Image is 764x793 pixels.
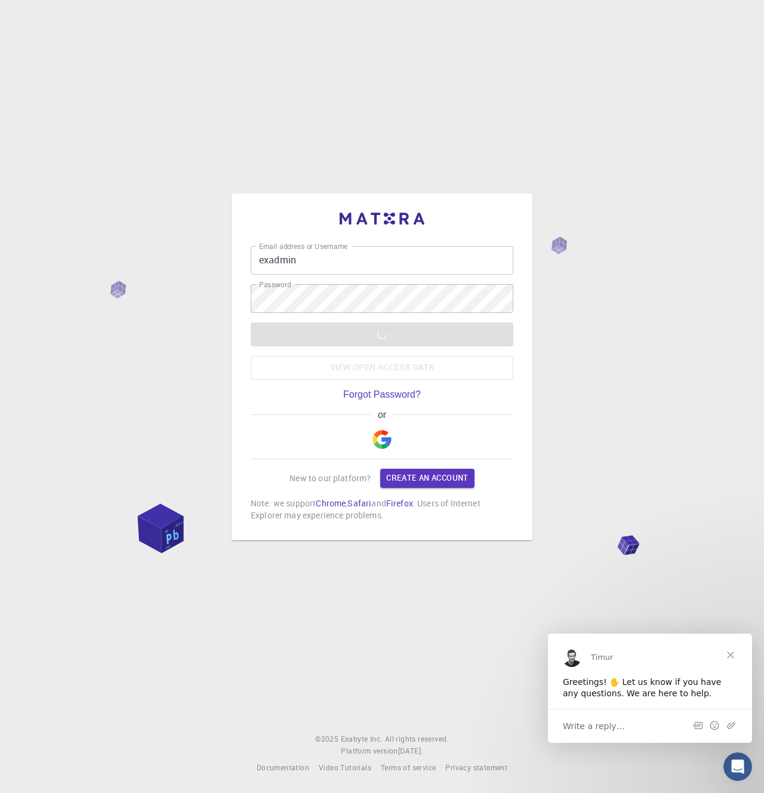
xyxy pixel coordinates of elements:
span: Platform version [341,745,398,757]
a: Forgot Password? [343,389,421,400]
a: Firefox [386,497,413,509]
span: Documentation [257,763,309,772]
a: Exabyte Inc. [341,733,383,745]
span: © 2025 [315,733,340,745]
a: [DATE]. [398,745,423,757]
span: All rights reserved. [385,733,449,745]
span: or [372,410,392,420]
label: Email address or Username [259,241,347,251]
label: Password [259,279,291,290]
span: Terms of service [381,763,436,772]
p: Note: we support , and . Users of Internet Explorer may experience problems. [251,497,513,521]
a: Safari [347,497,371,509]
span: Privacy statement [445,763,507,772]
img: Google [372,430,392,449]
p: New to our platform? [289,472,371,484]
a: Privacy statement [445,762,507,774]
a: Chrome [316,497,346,509]
span: Video Tutorials [319,763,371,772]
a: Create an account [380,469,474,488]
iframe: Intercom live chat [723,752,752,781]
a: Terms of service [381,762,436,774]
a: Documentation [257,762,309,774]
span: [DATE] . [398,746,423,755]
span: Exabyte Inc. [341,734,383,743]
iframe: Intercom live chat message [548,634,752,743]
a: Video Tutorials [319,762,371,774]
